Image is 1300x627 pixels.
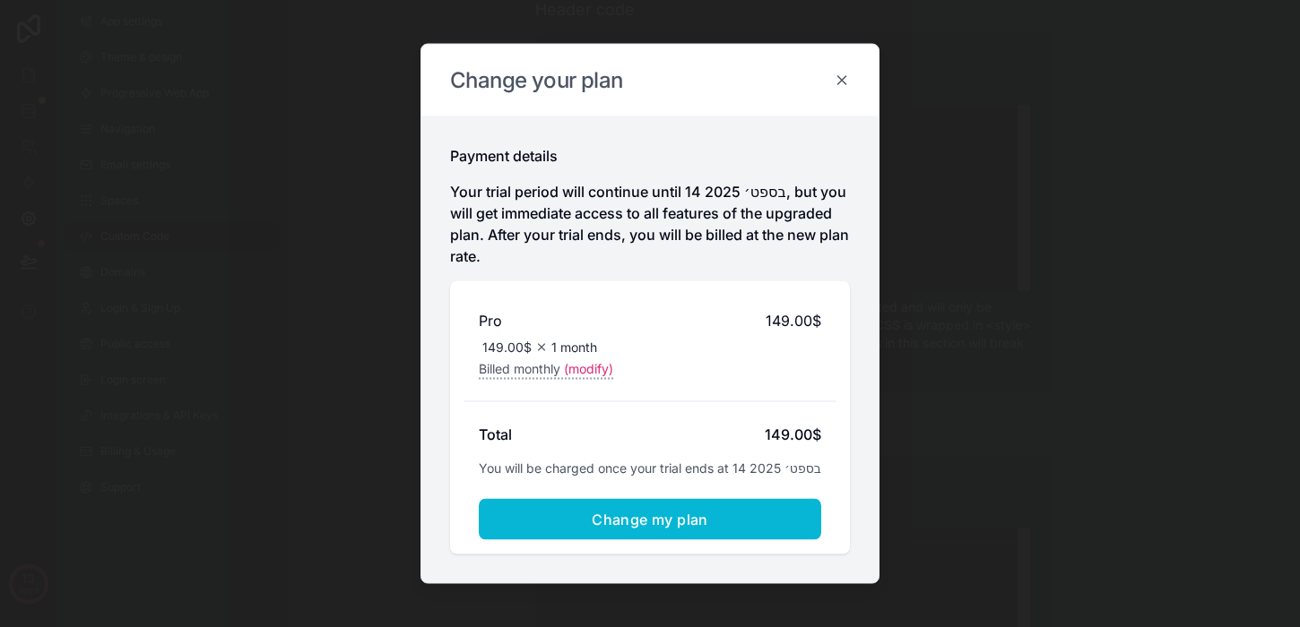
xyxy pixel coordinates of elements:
button: Change my plan [479,499,821,540]
p: Your trial period will continue until 14 בספט׳ 2025, but you will get immediate access to all fea... [450,181,850,267]
span: (modify) [564,360,613,378]
p: You will be charged once your trial ends at 14 בספט׳ 2025 [479,452,821,477]
span: Change my plan [592,511,708,528]
button: Billed monthly(modify) [479,360,613,380]
h2: Total [479,424,512,445]
h2: Payment details [450,145,558,167]
span: 1 month [551,339,597,356]
h2: Change your plan [450,66,850,95]
span: Billed monthly [479,360,560,378]
h2: Pro [479,310,502,331]
span: ‏149.00 ‏$ [761,310,821,331]
div: ‏149.00 ‏$ [761,424,821,445]
span: ‏149.00 ‏$ [479,339,532,356]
